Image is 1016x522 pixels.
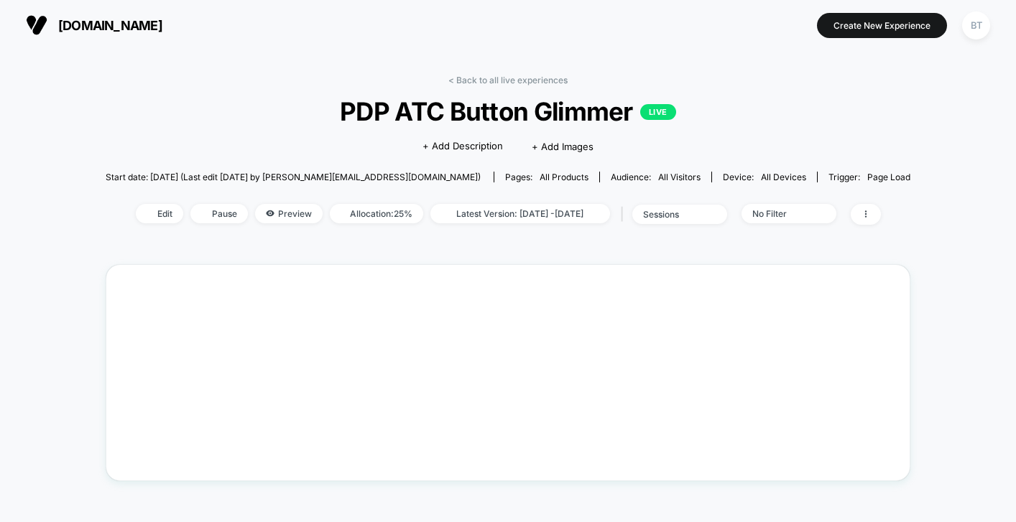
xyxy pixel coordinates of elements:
span: Start date: [DATE] (Last edit [DATE] by [PERSON_NAME][EMAIL_ADDRESS][DOMAIN_NAME]) [106,172,481,182]
span: + Add Images [532,141,594,152]
div: No Filter [752,208,810,219]
span: Allocation: 25% [330,204,423,223]
span: Pause [190,204,248,223]
button: [DOMAIN_NAME] [22,14,167,37]
div: sessions [643,209,701,220]
span: all products [540,172,588,182]
span: Preview [255,204,323,223]
button: BT [958,11,994,40]
span: PDP ATC Button Glimmer [146,96,870,126]
span: | [617,204,632,225]
div: Pages: [505,172,588,182]
button: Create New Experience [817,13,947,38]
div: BT [962,11,990,39]
p: LIVE [640,104,676,120]
span: Edit [136,204,183,223]
div: Audience: [611,172,701,182]
span: Latest Version: [DATE] - [DATE] [430,204,610,223]
span: Page Load [867,172,910,182]
a: < Back to all live experiences [448,75,568,85]
span: All Visitors [658,172,701,182]
img: Visually logo [26,14,47,36]
span: + Add Description [422,139,503,154]
span: [DOMAIN_NAME] [58,18,162,33]
span: Device: [711,172,817,182]
span: all devices [761,172,806,182]
div: Trigger: [828,172,910,182]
